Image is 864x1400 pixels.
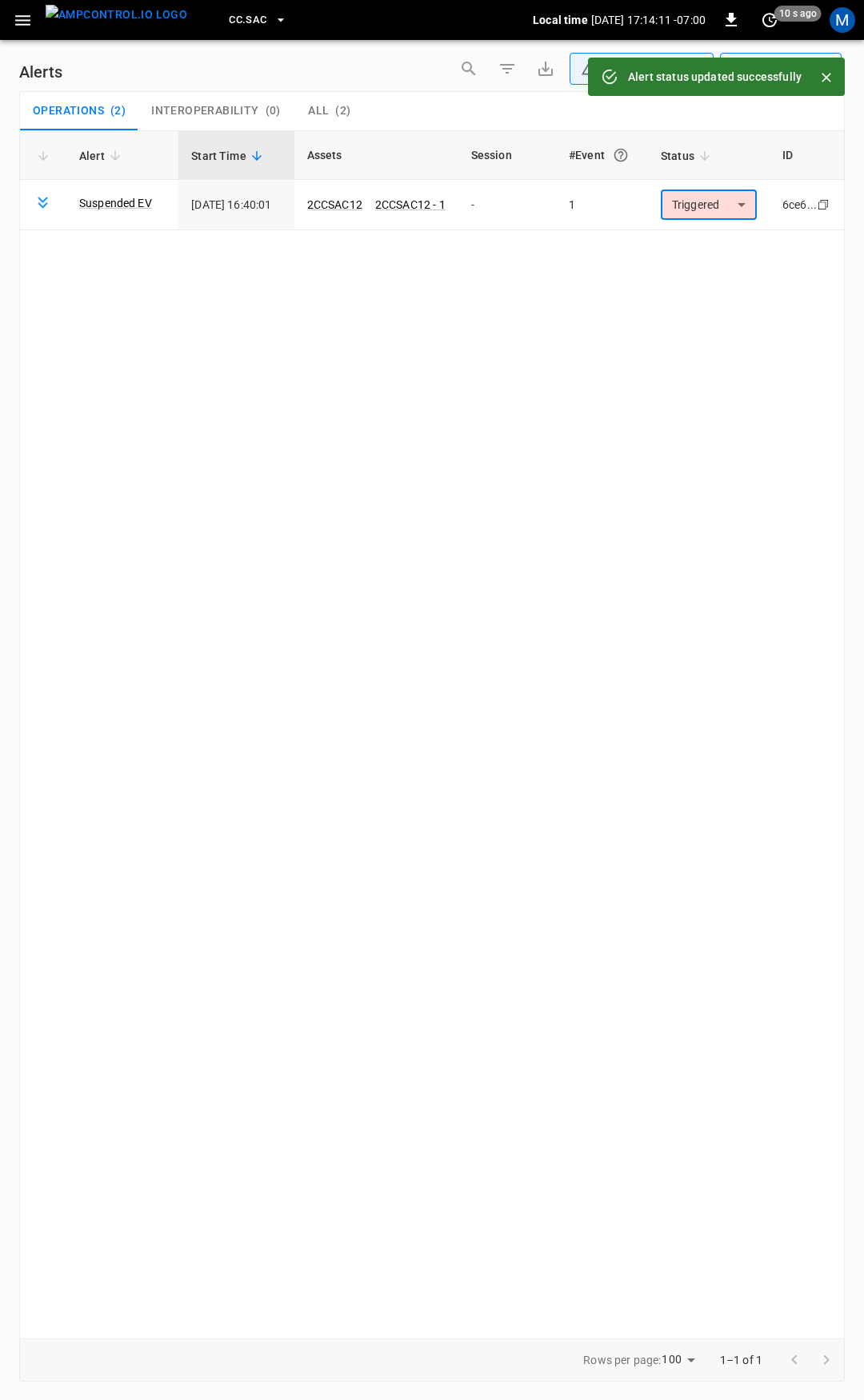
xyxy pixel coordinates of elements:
div: 6ce6... [782,197,817,213]
span: ( 2 ) [335,104,350,118]
span: Start Time [191,146,267,166]
button: An event is a single occurrence of an issue. An alert groups related events for the same asset, m... [606,141,635,170]
a: 2CCSAC12 [307,198,362,211]
div: copy [816,196,832,213]
span: 10 s ago [774,6,822,22]
button: Close [814,66,838,90]
img: ampcontrol.io logo [46,5,187,25]
span: Interoperability [151,104,258,118]
th: Session [458,131,556,180]
th: ID [770,131,844,180]
td: 1 [556,180,648,230]
span: Status [661,146,715,166]
span: CC.SAC [229,11,266,30]
div: #Event [569,141,635,170]
button: CC.SAC [222,5,294,36]
p: Rows per page: [583,1352,661,1368]
span: Operations [33,104,104,118]
p: 1–1 of 1 [720,1352,762,1368]
span: All [308,104,329,118]
div: profile-icon [830,7,855,33]
div: Unresolved [581,61,688,78]
td: [DATE] 16:40:01 [178,180,294,230]
td: - [458,180,556,230]
p: Local time [533,12,588,28]
h6: Alerts [19,59,62,85]
span: ( 0 ) [266,104,281,118]
div: Last 24 hrs [750,54,842,84]
span: Alert [79,146,126,166]
th: Assets [294,131,458,180]
span: ( 2 ) [110,104,126,118]
a: Suspended EV [79,195,152,211]
div: 100 [662,1348,700,1371]
div: Triggered [661,189,757,220]
button: set refresh interval [757,7,782,33]
a: 2CCSAC12 - 1 [375,198,446,211]
p: [DATE] 17:14:11 -07:00 [591,12,706,28]
div: Alert status updated successfully [628,62,802,91]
